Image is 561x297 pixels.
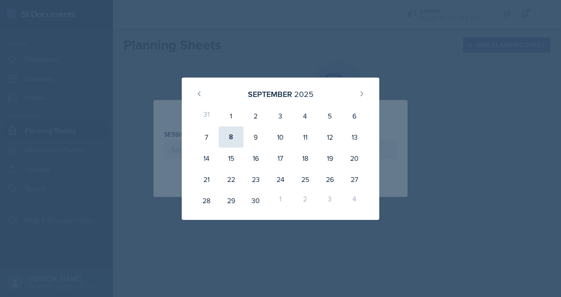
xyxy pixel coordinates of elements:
[194,169,219,190] div: 21
[243,169,268,190] div: 23
[243,148,268,169] div: 16
[293,190,318,211] div: 2
[194,148,219,169] div: 14
[268,148,293,169] div: 17
[342,105,367,126] div: 6
[219,126,243,148] div: 8
[342,148,367,169] div: 20
[194,190,219,211] div: 28
[293,105,318,126] div: 4
[219,169,243,190] div: 22
[219,190,243,211] div: 29
[219,105,243,126] div: 1
[342,190,367,211] div: 4
[219,148,243,169] div: 15
[293,126,318,148] div: 11
[318,148,342,169] div: 19
[268,126,293,148] div: 10
[318,105,342,126] div: 5
[268,190,293,211] div: 1
[243,190,268,211] div: 30
[194,105,219,126] div: 31
[342,126,367,148] div: 13
[294,88,314,100] div: 2025
[243,126,268,148] div: 9
[318,126,342,148] div: 12
[248,88,292,100] div: September
[318,169,342,190] div: 26
[194,126,219,148] div: 7
[293,169,318,190] div: 25
[243,105,268,126] div: 2
[318,190,342,211] div: 3
[293,148,318,169] div: 18
[342,169,367,190] div: 27
[268,105,293,126] div: 3
[268,169,293,190] div: 24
